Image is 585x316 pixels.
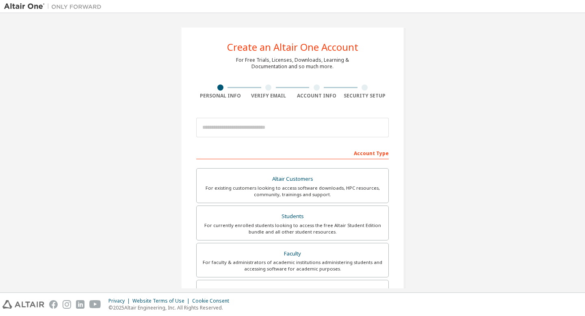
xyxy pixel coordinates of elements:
img: Altair One [4,2,106,11]
div: Security Setup [341,93,389,99]
div: Cookie Consent [192,298,234,304]
div: Personal Info [196,93,245,99]
img: facebook.svg [49,300,58,309]
div: For existing customers looking to access software downloads, HPC resources, community, trainings ... [201,185,383,198]
div: Students [201,211,383,222]
img: youtube.svg [89,300,101,309]
div: Verify Email [245,93,293,99]
div: Account Info [292,93,341,99]
img: linkedin.svg [76,300,84,309]
div: Create an Altair One Account [227,42,358,52]
div: Privacy [108,298,132,304]
div: Everyone else [201,285,383,297]
div: Account Type [196,146,389,159]
div: For Free Trials, Licenses, Downloads, Learning & Documentation and so much more. [236,57,349,70]
div: Website Terms of Use [132,298,192,304]
div: For faculty & administrators of academic institutions administering students and accessing softwa... [201,259,383,272]
div: Altair Customers [201,173,383,185]
div: For currently enrolled students looking to access the free Altair Student Edition bundle and all ... [201,222,383,235]
div: Faculty [201,248,383,260]
p: © 2025 Altair Engineering, Inc. All Rights Reserved. [108,304,234,311]
img: instagram.svg [63,300,71,309]
img: altair_logo.svg [2,300,44,309]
